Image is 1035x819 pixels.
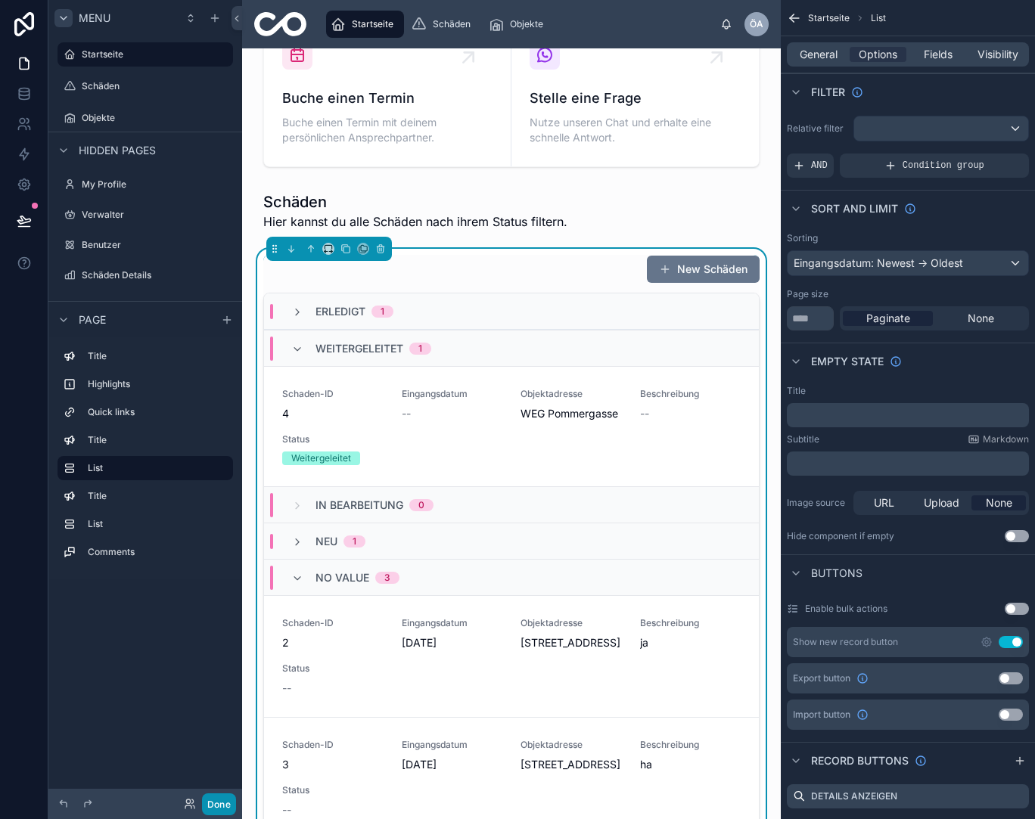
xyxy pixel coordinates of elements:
[484,11,554,38] a: Objekte
[521,388,622,400] span: Objektadresse
[264,366,759,486] a: Schaden-ID4Eingangsdatum--ObjektadresseWEG PommergasseBeschreibung--StatusWeitergeleitet
[291,451,351,465] div: Weitergeleitet
[315,570,369,585] span: No value
[521,739,622,751] span: Objektadresse
[787,288,828,300] label: Page size
[787,232,818,244] label: Sorting
[793,709,850,721] span: Import button
[866,311,910,326] span: Paginate
[82,178,230,191] label: My Profile
[793,636,898,648] div: Show new record button
[402,617,503,629] span: Eingangsdatum
[418,343,422,355] div: 1
[57,203,233,227] a: Verwalter
[787,433,819,445] label: Subtitle
[924,495,959,510] span: Upload
[88,518,227,530] label: List
[315,304,365,319] span: Erledigt
[264,595,759,717] a: Schaden-ID2Eingangsdatum[DATE]Objektadresse[STREET_ADDRESS]BeschreibungjaStatus--
[418,499,424,511] div: 0
[282,662,384,675] span: Status
[282,757,384,772] span: 3
[871,12,886,24] span: List
[88,406,227,418] label: Quick links
[811,790,897,802] label: Details anzeigen
[402,739,503,751] span: Eingangsdatum
[402,635,503,650] span: [DATE]
[282,406,384,421] span: 4
[787,385,806,397] label: Title
[984,768,1020,804] iframe: Intercom live chat
[57,233,233,257] a: Benutzer
[808,12,850,24] span: Startseite
[82,80,230,92] label: Schäden
[202,793,236,815] button: Done
[521,635,622,650] span: [STREET_ADDRESS]
[402,757,503,772] span: [DATE]
[402,406,411,421] span: --
[88,378,227,390] label: Highlights
[384,572,390,584] div: 3
[640,739,741,751] span: Beschreibung
[82,48,224,60] label: Startseite
[977,47,1018,62] span: Visibility
[315,498,403,513] span: In Bearbeitung
[521,617,622,629] span: Objektadresse
[811,160,828,172] span: AND
[326,11,404,38] a: Startseite
[82,112,230,124] label: Objekte
[787,403,1029,427] div: scrollable content
[640,388,741,400] span: Beschreibung
[57,172,233,197] a: My Profile
[510,18,543,30] span: Objekte
[521,757,622,772] span: [STREET_ADDRESS]
[282,635,384,650] span: 2
[521,406,622,421] span: WEG Pommergasse
[88,434,227,446] label: Title
[88,462,221,474] label: List
[282,617,384,629] span: Schaden-ID
[788,251,1028,275] div: Eingangsdatum: Newest -> Oldest
[79,312,106,327] span: Page
[647,256,760,283] button: New Schäden
[282,739,384,751] span: Schaden-ID
[968,433,1029,445] a: Markdown
[88,350,227,362] label: Title
[787,530,894,542] div: Hide component if empty
[57,74,233,98] a: Schäden
[805,603,887,615] label: Enable bulk actions
[640,757,741,772] span: ha
[793,672,850,684] span: Export button
[254,12,306,36] img: App logo
[903,160,984,172] span: Condition group
[640,635,741,650] span: ja
[800,47,838,62] span: General
[750,18,763,30] span: ÖA
[874,495,894,510] span: URL
[859,47,897,62] span: Options
[57,263,233,287] a: Schäden Details
[433,18,471,30] span: Schäden
[986,495,1012,510] span: None
[787,123,847,135] label: Relative filter
[983,433,1029,445] span: Markdown
[57,42,233,67] a: Startseite
[787,250,1029,276] button: Eingangsdatum: Newest -> Oldest
[282,802,291,817] span: --
[48,337,242,579] div: scrollable content
[787,451,1029,476] div: scrollable content
[88,546,227,558] label: Comments
[319,8,720,41] div: scrollable content
[787,497,847,509] label: Image source
[811,85,845,100] span: Filter
[924,47,953,62] span: Fields
[811,753,909,768] span: Record buttons
[968,311,994,326] span: None
[353,535,356,548] div: 1
[57,106,233,130] a: Objekte
[315,341,403,356] span: Weitergeleitet
[640,406,649,421] span: --
[811,201,898,216] span: Sort And Limit
[381,306,384,318] div: 1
